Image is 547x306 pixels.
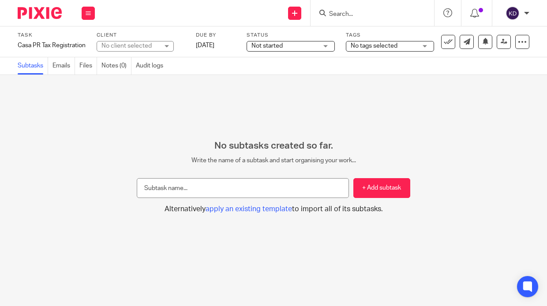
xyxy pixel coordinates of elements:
[18,32,86,39] label: Task
[97,32,185,39] label: Client
[351,43,397,49] span: No tags selected
[506,6,520,20] img: svg%3E
[251,43,283,49] span: Not started
[136,57,168,75] a: Audit logs
[18,7,62,19] img: Pixie
[137,178,349,198] input: Subtask name...
[101,57,131,75] a: Notes (0)
[101,41,159,50] div: No client selected
[353,178,410,198] button: + Add subtask
[206,205,292,213] span: apply an existing template
[137,156,410,165] p: Write the name of a subtask and start organising your work...
[196,32,236,39] label: Due by
[196,42,214,49] span: [DATE]
[247,32,335,39] label: Status
[79,57,97,75] a: Files
[328,11,408,19] input: Search
[137,205,410,214] button: Alternativelyapply an existing templateto import all of its subtasks.
[137,140,410,152] h2: No subtasks created so far.
[18,57,48,75] a: Subtasks
[346,32,434,39] label: Tags
[52,57,75,75] a: Emails
[18,41,86,50] div: Casa PR Tax Registration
